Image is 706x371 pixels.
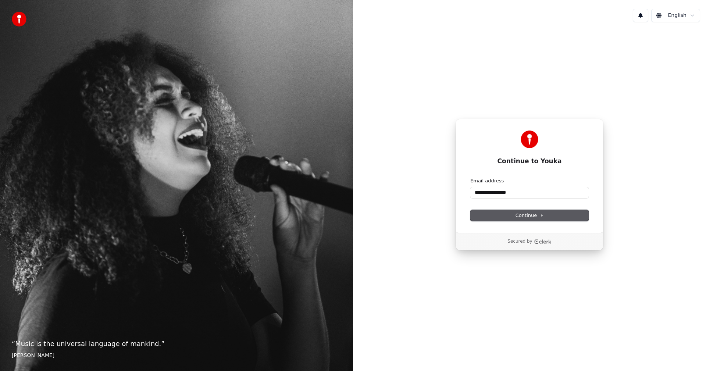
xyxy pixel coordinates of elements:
[470,157,589,166] h1: Continue to Youka
[521,131,538,148] img: Youka
[534,239,552,244] a: Clerk logo
[12,339,341,349] p: “ Music is the universal language of mankind. ”
[470,178,504,184] label: Email address
[12,12,26,26] img: youka
[12,352,341,359] footer: [PERSON_NAME]
[470,210,589,221] button: Continue
[507,239,532,245] p: Secured by
[516,212,543,219] span: Continue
